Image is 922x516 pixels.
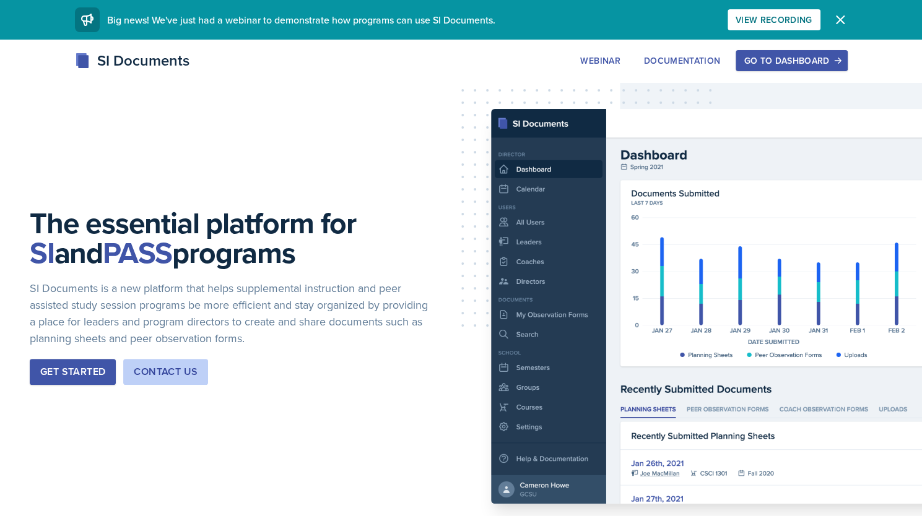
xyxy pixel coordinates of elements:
button: Get Started [30,359,116,385]
div: Webinar [580,56,620,66]
button: Contact Us [123,359,208,385]
div: Get Started [40,364,105,379]
button: Documentation [636,50,729,71]
button: Webinar [572,50,628,71]
div: Go to Dashboard [744,56,839,66]
div: SI Documents [75,49,189,72]
span: Big news! We've just had a webinar to demonstrate how programs can use SI Documents. [107,13,495,27]
div: Documentation [644,56,721,66]
div: View Recording [736,15,812,25]
div: Contact Us [134,364,198,379]
button: View Recording [728,9,820,30]
button: Go to Dashboard [736,50,847,71]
